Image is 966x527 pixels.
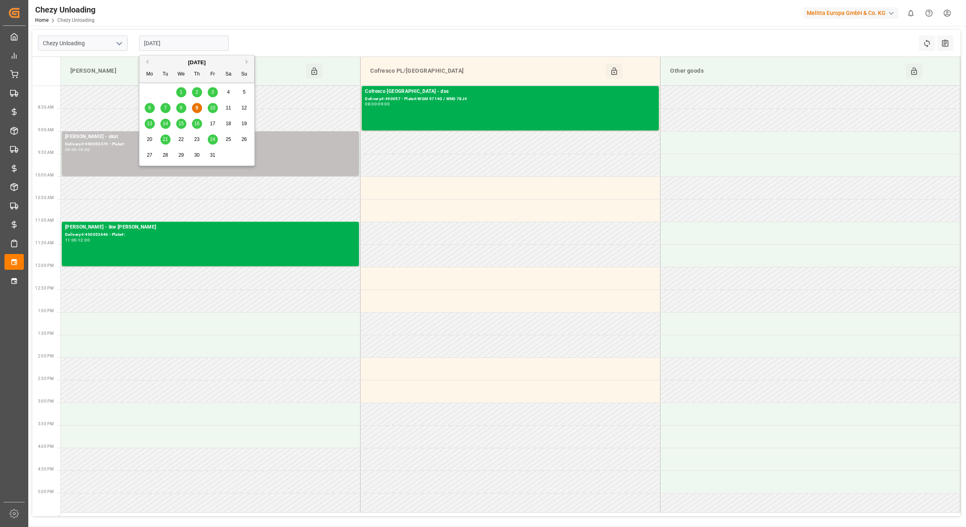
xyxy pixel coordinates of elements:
div: 11:00 [65,238,77,242]
div: Sa [224,69,234,80]
span: 1 [180,89,183,95]
div: Melitta Europa GmbH & Co. KG [804,7,899,19]
span: 11 [226,105,231,111]
div: Su [239,69,249,80]
span: 25 [226,136,231,142]
span: 11:30 AM [35,241,54,245]
span: 5:00 PM [38,489,54,494]
div: Choose Wednesday, October 8th, 2025 [176,103,186,113]
div: Choose Monday, October 20th, 2025 [145,134,155,145]
span: 5 [243,89,246,95]
span: 20 [147,136,152,142]
span: 2 [196,89,198,95]
div: Choose Friday, October 10th, 2025 [208,103,218,113]
div: 10:00 [78,148,90,151]
span: 6 [148,105,151,111]
div: Choose Thursday, October 30th, 2025 [192,150,202,160]
div: Choose Monday, October 6th, 2025 [145,103,155,113]
input: DD.MM.YYYY [139,36,229,51]
div: Cofresco PL/[GEOGRAPHIC_DATA] [367,63,606,79]
div: [PERSON_NAME] - lkw [PERSON_NAME] [65,223,356,231]
span: 17 [210,121,215,126]
div: Choose Wednesday, October 1st, 2025 [176,87,186,97]
span: 27 [147,152,152,158]
span: 16 [194,121,199,126]
div: month 2025-10 [142,84,252,163]
div: Choose Sunday, October 5th, 2025 [239,87,249,97]
span: 4 [227,89,230,95]
div: Cofresco [GEOGRAPHIC_DATA] - dss [365,88,656,96]
span: 8 [180,105,183,111]
span: 9:00 AM [38,128,54,132]
span: 3:00 PM [38,399,54,403]
span: 3 [211,89,214,95]
div: Choose Tuesday, October 7th, 2025 [160,103,171,113]
span: 29 [178,152,183,158]
div: Choose Friday, October 17th, 2025 [208,119,218,129]
div: Choose Sunday, October 26th, 2025 [239,134,249,145]
span: 9 [196,105,198,111]
span: 13 [147,121,152,126]
div: Other goods [667,63,906,79]
div: Delivery#:400053479 - Plate#: [65,141,356,148]
div: We [176,69,186,80]
div: Choose Friday, October 3rd, 2025 [208,87,218,97]
span: 15 [178,121,183,126]
button: Melitta Europa GmbH & Co. KG [804,5,902,21]
div: Delivery#:400053646 - Plate#: [65,231,356,238]
div: Choose Saturday, October 25th, 2025 [224,134,234,145]
span: 10 [210,105,215,111]
div: Choose Tuesday, October 28th, 2025 [160,150,171,160]
span: 8:30 AM [38,105,54,109]
div: [PERSON_NAME] - skat [65,133,356,141]
div: Choose Wednesday, October 22nd, 2025 [176,134,186,145]
span: 10:00 AM [35,173,54,177]
span: 2:00 PM [38,354,54,358]
div: Choose Sunday, October 19th, 2025 [239,119,249,129]
span: 3:30 PM [38,422,54,426]
button: Previous Month [143,59,148,64]
span: 11:00 AM [35,218,54,223]
div: Choose Saturday, October 11th, 2025 [224,103,234,113]
a: Home [35,17,49,23]
span: 28 [162,152,168,158]
span: 12 [241,105,247,111]
div: - [77,238,78,242]
button: Help Center [920,4,938,22]
div: Choose Wednesday, October 29th, 2025 [176,150,186,160]
div: 08:00 [365,102,377,106]
span: 21 [162,136,168,142]
div: Choose Thursday, October 23rd, 2025 [192,134,202,145]
div: Th [192,69,202,80]
span: 14 [162,121,168,126]
div: Chezy Unloading [35,4,95,16]
div: Delivery#:490057 - Plate#:WGM 9714G / WND 78J4 [365,96,656,103]
span: 9:30 AM [38,150,54,155]
div: Fr [208,69,218,80]
div: Choose Thursday, October 2nd, 2025 [192,87,202,97]
div: Choose Thursday, October 9th, 2025 [192,103,202,113]
div: 09:00 [378,102,390,106]
span: 18 [226,121,231,126]
button: Next Month [246,59,251,64]
span: 12:00 PM [35,263,54,268]
span: 1:00 PM [38,309,54,313]
span: 2:30 PM [38,376,54,381]
span: 26 [241,136,247,142]
button: show 0 new notifications [902,4,920,22]
span: 4:00 PM [38,444,54,449]
div: Choose Monday, October 13th, 2025 [145,119,155,129]
span: 31 [210,152,215,158]
span: 12:30 PM [35,286,54,290]
span: 23 [194,136,199,142]
span: 24 [210,136,215,142]
div: [PERSON_NAME] [67,63,306,79]
span: 7 [164,105,167,111]
div: Choose Friday, October 31st, 2025 [208,150,218,160]
span: 4:30 PM [38,467,54,471]
div: Choose Friday, October 24th, 2025 [208,134,218,145]
span: 22 [178,136,183,142]
div: Choose Wednesday, October 15th, 2025 [176,119,186,129]
div: - [377,102,378,106]
span: 30 [194,152,199,158]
